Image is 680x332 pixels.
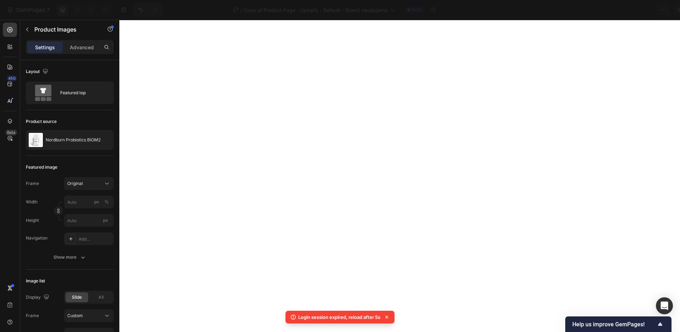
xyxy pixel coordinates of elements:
[633,3,663,17] button: Publish
[102,198,111,206] button: px
[26,67,50,77] div: Layout
[639,6,657,14] div: Publish
[72,294,82,300] span: Slide
[656,297,673,314] div: Open Intercom Messenger
[60,85,103,101] div: Featured top
[7,75,17,81] div: 450
[134,3,162,17] div: Undo/Redo
[35,44,55,51] p: Settings
[26,235,47,241] div: Navigation
[26,164,57,170] div: Featured image
[53,254,86,261] div: Show more
[26,278,45,284] div: Image list
[29,133,43,147] img: product feature img
[607,3,630,17] button: Save
[64,177,114,190] button: Original
[104,199,109,205] div: %
[536,3,604,17] button: 1 product assigned
[64,196,114,208] input: px%
[26,180,39,187] label: Frame
[26,313,39,319] label: Frame
[412,7,422,13] span: Draft
[92,198,101,206] button: %
[94,199,99,205] div: px
[298,314,380,321] p: Login session expired, reload after 5s
[67,180,83,187] span: Original
[64,309,114,322] button: Custom
[3,3,53,17] button: 7
[240,6,242,14] span: /
[64,214,114,227] input: px
[67,313,83,319] span: Custom
[542,6,588,14] span: 1 product assigned
[26,251,114,264] button: Show more
[572,320,664,328] button: Show survey - Help us improve GemPages!
[70,44,94,51] p: Advanced
[244,6,387,14] span: Copy of Product Page - Upsells - Default - Biom2 naudojama
[26,199,38,205] label: Width
[34,25,95,34] p: Product Images
[98,294,104,300] span: All
[46,137,101,142] p: Nordburn Probiotics BIOM2
[5,130,17,135] div: Beta
[79,236,112,242] div: Add...
[613,7,624,13] span: Save
[26,217,39,224] label: Height
[572,321,656,328] span: Help us improve GemPages!
[26,118,57,125] div: Product source
[26,293,51,302] div: Display
[103,218,108,223] span: px
[46,6,50,14] p: 7
[119,20,680,332] iframe: Design area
